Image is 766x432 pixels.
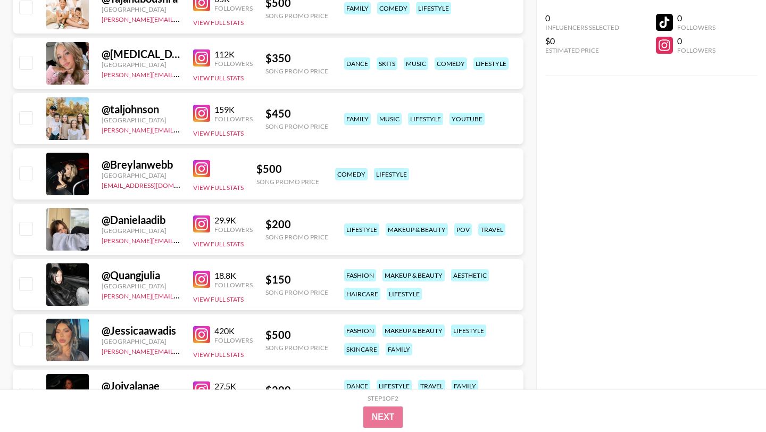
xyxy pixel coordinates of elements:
[449,113,485,125] div: youtube
[102,282,180,290] div: [GEOGRAPHIC_DATA]
[102,345,259,355] a: [PERSON_NAME][EMAIL_ADDRESS][DOMAIN_NAME]
[677,23,715,31] div: Followers
[193,351,244,359] button: View Full Stats
[677,36,715,46] div: 0
[265,12,328,20] div: Song Promo Price
[102,227,180,235] div: [GEOGRAPHIC_DATA]
[102,124,259,134] a: [PERSON_NAME][EMAIL_ADDRESS][DOMAIN_NAME]
[265,233,328,241] div: Song Promo Price
[193,160,210,177] img: Instagram
[193,105,210,122] img: Instagram
[377,2,410,14] div: comedy
[214,336,253,344] div: Followers
[265,122,328,130] div: Song Promo Price
[386,343,412,355] div: family
[102,235,259,245] a: [PERSON_NAME][EMAIL_ADDRESS][DOMAIN_NAME]
[344,113,371,125] div: family
[265,273,328,286] div: $ 150
[404,57,428,70] div: music
[214,115,253,123] div: Followers
[193,74,244,82] button: View Full Stats
[193,215,210,232] img: Instagram
[335,168,368,180] div: comedy
[102,47,180,61] div: @ [MEDICAL_DATA].[PERSON_NAME]
[382,325,445,337] div: makeup & beauty
[102,5,180,13] div: [GEOGRAPHIC_DATA]
[545,23,619,31] div: Influencers Selected
[377,380,412,392] div: lifestyle
[265,344,328,352] div: Song Promo Price
[102,213,180,227] div: @ Danielaadib
[214,270,253,281] div: 18.8K
[545,46,619,54] div: Estimated Price
[454,223,472,236] div: pov
[102,269,180,282] div: @ Quangjulia
[265,52,328,65] div: $ 350
[478,223,505,236] div: travel
[102,290,259,300] a: [PERSON_NAME][EMAIL_ADDRESS][DOMAIN_NAME]
[102,158,180,171] div: @ Breylanwebb
[102,61,180,69] div: [GEOGRAPHIC_DATA]
[386,223,448,236] div: makeup & beauty
[102,69,259,79] a: [PERSON_NAME][EMAIL_ADDRESS][DOMAIN_NAME]
[256,178,319,186] div: Song Promo Price
[344,2,371,14] div: family
[193,19,244,27] button: View Full Stats
[416,2,451,14] div: lifestyle
[256,162,319,176] div: $ 500
[344,325,376,337] div: fashion
[193,295,244,303] button: View Full Stats
[677,46,715,54] div: Followers
[214,104,253,115] div: 159K
[102,13,259,23] a: [PERSON_NAME][EMAIL_ADDRESS][DOMAIN_NAME]
[214,49,253,60] div: 112K
[435,57,467,70] div: comedy
[102,324,180,337] div: @ Jessicaawadis
[418,380,445,392] div: travel
[193,240,244,248] button: View Full Stats
[377,57,397,70] div: skits
[344,343,379,355] div: skincare
[214,60,253,68] div: Followers
[408,113,443,125] div: lifestyle
[102,103,180,116] div: @ taljohnson
[265,218,328,231] div: $ 200
[452,380,478,392] div: family
[214,281,253,289] div: Followers
[102,379,180,393] div: @ Joiyalanae
[265,384,328,397] div: $ 200
[214,226,253,234] div: Followers
[102,116,180,124] div: [GEOGRAPHIC_DATA]
[374,168,409,180] div: lifestyle
[545,13,619,23] div: 0
[193,129,244,137] button: View Full Stats
[368,394,398,402] div: Step 1 of 2
[451,325,486,337] div: lifestyle
[214,4,253,12] div: Followers
[265,67,328,75] div: Song Promo Price
[102,179,209,189] a: [EMAIL_ADDRESS][DOMAIN_NAME]
[214,215,253,226] div: 29.9K
[265,288,328,296] div: Song Promo Price
[265,107,328,120] div: $ 450
[193,381,210,398] img: Instagram
[387,288,422,300] div: lifestyle
[214,326,253,336] div: 420K
[377,113,402,125] div: music
[265,328,328,342] div: $ 500
[344,269,376,281] div: fashion
[451,269,489,281] div: aesthetic
[193,49,210,67] img: Instagram
[102,171,180,179] div: [GEOGRAPHIC_DATA]
[473,57,509,70] div: lifestyle
[193,271,210,288] img: Instagram
[214,381,253,392] div: 27.5K
[193,326,210,343] img: Instagram
[344,380,370,392] div: dance
[713,379,753,419] iframe: Drift Widget Chat Controller
[193,184,244,192] button: View Full Stats
[344,57,370,70] div: dance
[344,223,379,236] div: lifestyle
[363,406,403,428] button: Next
[102,337,180,345] div: [GEOGRAPHIC_DATA]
